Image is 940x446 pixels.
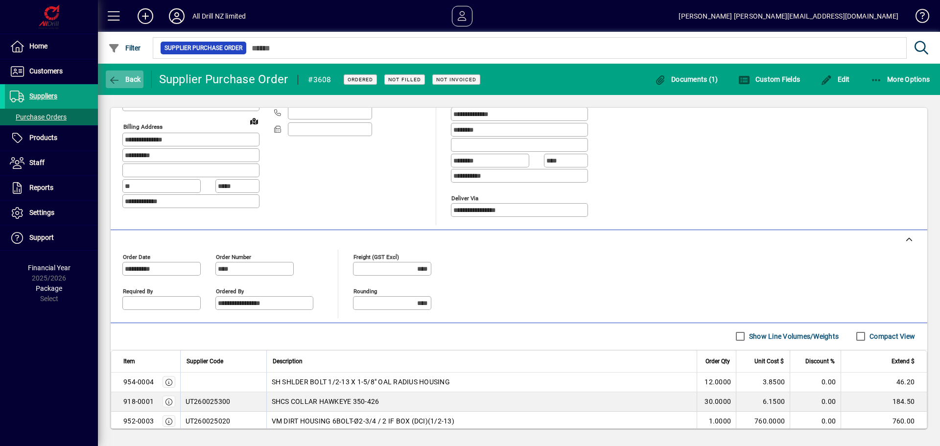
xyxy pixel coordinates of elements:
[123,416,154,426] div: 952-0003
[5,34,98,59] a: Home
[747,331,839,341] label: Show Line Volumes/Weights
[180,412,266,431] td: UT260025020
[736,412,790,431] td: 760.0000
[161,7,192,25] button: Profile
[108,75,141,83] span: Back
[868,70,933,88] button: More Options
[5,151,98,175] a: Staff
[216,253,251,260] mat-label: Order number
[123,253,150,260] mat-label: Order date
[5,201,98,225] a: Settings
[679,8,898,24] div: [PERSON_NAME] [PERSON_NAME][EMAIL_ADDRESS][DOMAIN_NAME]
[29,67,63,75] span: Customers
[868,331,915,341] label: Compact View
[805,356,835,367] span: Discount %
[790,373,841,392] td: 0.00
[652,70,721,88] button: Documents (1)
[29,159,45,166] span: Staff
[187,356,223,367] span: Supplier Code
[736,392,790,412] td: 6.1500
[870,75,930,83] span: More Options
[436,76,476,83] span: Not Invoiced
[308,72,331,88] div: #3608
[841,412,927,431] td: 760.00
[159,71,288,87] div: Supplier Purchase Order
[272,416,454,426] span: VM DIRT HOUSING 6BOLT-Ø2-3/4 / 2 IF BOX (DCI)(1/2-13)
[216,287,244,294] mat-label: Ordered by
[192,8,246,24] div: All Drill NZ limited
[841,373,927,392] td: 46.20
[892,356,915,367] span: Extend $
[908,2,928,34] a: Knowledge Base
[736,70,802,88] button: Custom Fields
[5,226,98,250] a: Support
[736,373,790,392] td: 3.8500
[10,113,67,121] span: Purchase Orders
[348,76,373,83] span: Ordered
[123,287,153,294] mat-label: Required by
[123,356,135,367] span: Item
[98,70,152,88] app-page-header-button: Back
[273,356,303,367] span: Description
[790,392,841,412] td: 0.00
[353,253,399,260] mat-label: Freight (GST excl)
[164,43,242,53] span: Supplier Purchase Order
[123,377,154,387] div: 954-0004
[29,134,57,141] span: Products
[818,70,852,88] button: Edit
[29,234,54,241] span: Support
[697,373,736,392] td: 12.0000
[29,209,54,216] span: Settings
[272,377,450,387] span: SH SHLDER BOLT 1/2-13 X 1-5/8" OAL RADIUS HOUSING
[123,397,154,406] div: 918-0001
[705,356,730,367] span: Order Qty
[5,126,98,150] a: Products
[106,39,143,57] button: Filter
[754,356,784,367] span: Unit Cost $
[130,7,161,25] button: Add
[29,92,57,100] span: Suppliers
[246,113,262,129] a: View on map
[28,264,70,272] span: Financial Year
[738,75,800,83] span: Custom Fields
[5,109,98,125] a: Purchase Orders
[180,392,266,412] td: UT260025300
[790,412,841,431] td: 0.00
[108,44,141,52] span: Filter
[697,392,736,412] td: 30.0000
[655,75,718,83] span: Documents (1)
[697,412,736,431] td: 1.0000
[841,392,927,412] td: 184.50
[29,184,53,191] span: Reports
[353,287,377,294] mat-label: Rounding
[272,397,379,406] span: SHCS COLLAR HAWKEYE 350-426
[29,42,47,50] span: Home
[388,76,421,83] span: Not Filled
[5,176,98,200] a: Reports
[106,70,143,88] button: Back
[451,194,478,201] mat-label: Deliver via
[36,284,62,292] span: Package
[821,75,850,83] span: Edit
[5,59,98,84] a: Customers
